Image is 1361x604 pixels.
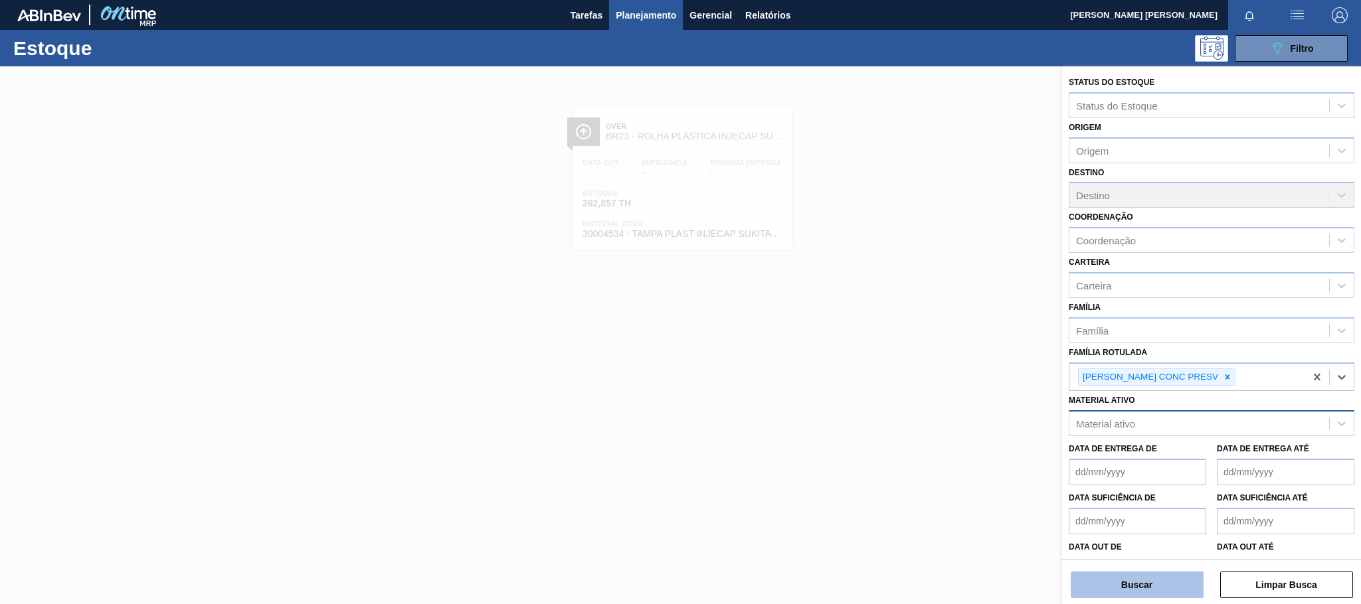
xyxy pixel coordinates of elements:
[1217,493,1308,502] label: Data suficiência até
[1076,279,1111,291] div: Carteira
[1076,325,1109,336] div: Família
[1069,212,1133,222] label: Coordenação
[1076,100,1158,111] div: Status do Estoque
[1076,145,1109,156] div: Origem
[1069,508,1206,534] input: dd/mm/yyyy
[1332,7,1348,23] img: Logout
[1217,459,1354,485] input: dd/mm/yyyy
[1217,557,1354,583] input: dd/mm/yyyy
[1217,542,1274,552] label: Data out até
[1069,396,1135,405] label: Material ativo
[1069,459,1206,485] input: dd/mm/yyyy
[570,7,602,23] span: Tarefas
[1217,508,1354,534] input: dd/mm/yyyy
[745,7,790,23] span: Relatórios
[1289,7,1305,23] img: userActions
[1069,444,1157,453] label: Data de Entrega de
[1228,6,1271,25] button: Notificações
[1079,369,1220,386] div: [PERSON_NAME] CONC PRESV
[1195,35,1228,62] div: Pogramando: nenhum usuário selecionado
[1069,542,1122,552] label: Data out de
[1069,78,1154,87] label: Status do Estoque
[616,7,676,23] span: Planejamento
[1069,303,1101,312] label: Família
[1235,35,1348,62] button: Filtro
[13,40,214,56] h1: Estoque
[1069,168,1104,177] label: Destino
[1069,348,1147,357] label: Família Rotulada
[17,9,81,21] img: TNhmsLtSVTkK8tSr43FrP2fwEKptu5GPRR3wAAAABJRU5ErkJggg==
[1217,444,1309,453] label: Data de Entrega até
[689,7,732,23] span: Gerencial
[1076,418,1135,429] div: Material ativo
[1076,235,1136,246] div: Coordenação
[1069,557,1206,583] input: dd/mm/yyyy
[1069,493,1156,502] label: Data suficiência de
[1069,258,1110,267] label: Carteira
[1069,123,1101,132] label: Origem
[1291,43,1314,54] span: Filtro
